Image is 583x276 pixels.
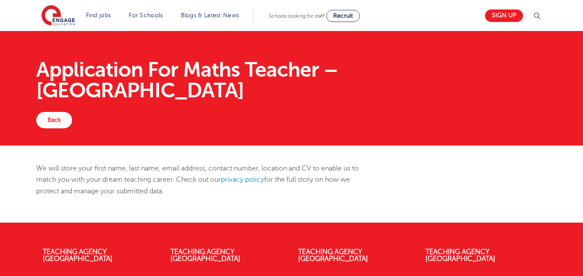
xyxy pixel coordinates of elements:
a: Teaching Agency [GEOGRAPHIC_DATA] [425,248,495,263]
a: Teaching Agency [GEOGRAPHIC_DATA] [298,248,368,263]
a: Teaching Agency [GEOGRAPHIC_DATA] [170,248,240,263]
a: Sign up [485,9,523,22]
p: We will store your first name, last name, email address, contact number, location and CV to enabl... [36,163,372,197]
a: Blogs & Latest News [181,12,240,19]
span: Schools looking for staff [269,13,325,19]
a: Teaching Agency [GEOGRAPHIC_DATA] [43,248,113,263]
span: Recruit [333,12,353,19]
a: Back [36,112,72,128]
h1: Application For Maths Teacher – [GEOGRAPHIC_DATA] [36,59,547,101]
a: privacy policy [221,176,264,183]
a: For Schools [129,12,163,19]
a: Find jobs [86,12,111,19]
a: Recruit [326,10,360,22]
img: Engage Education [41,5,75,27]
